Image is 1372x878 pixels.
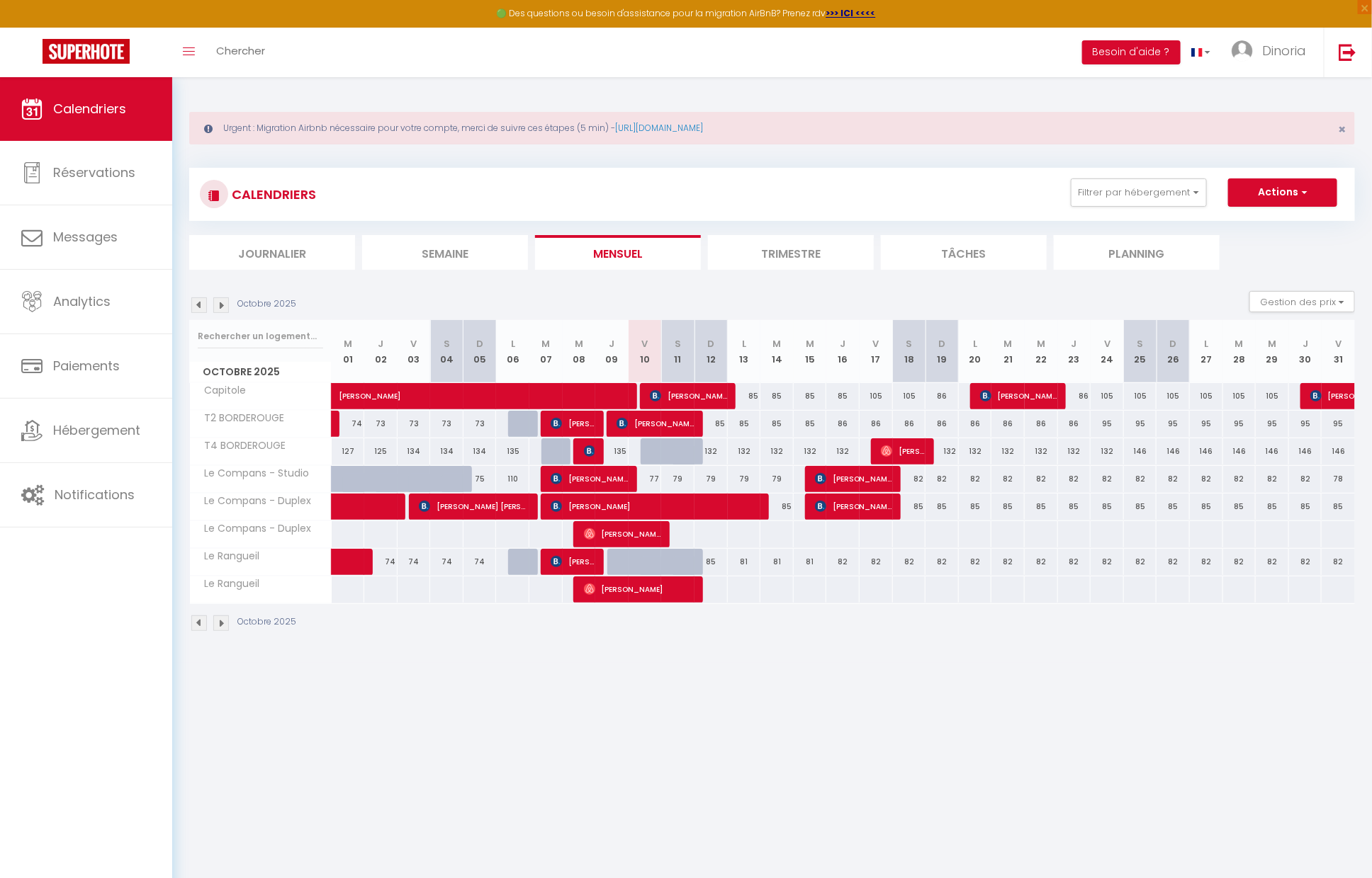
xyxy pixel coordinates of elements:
span: [PERSON_NAME] [815,465,893,492]
th: 11 [661,320,695,383]
span: T4 BORDEROUGE [192,438,290,454]
div: 82 [926,549,959,575]
div: 82 [826,549,860,575]
div: 132 [926,438,959,464]
div: 85 [695,549,728,575]
div: 95 [1223,411,1256,437]
div: 132 [826,438,860,464]
div: 82 [1025,466,1058,492]
abbr: S [675,337,681,350]
span: Réservations [53,164,135,181]
li: Trimestre [708,235,874,270]
input: Rechercher un logement... [198,324,323,349]
span: Capitole [192,383,250,399]
span: [PERSON_NAME] [551,465,629,492]
abbr: M [1268,337,1276,350]
div: 125 [364,438,398,464]
div: 82 [991,466,1025,492]
span: Paiements [53,357,120,375]
div: 73 [463,411,497,437]
div: 73 [364,411,398,437]
abbr: D [476,337,483,350]
div: 85 [1190,494,1223,520]
div: 85 [1091,494,1124,520]
div: 75 [463,466,497,492]
th: 25 [1124,320,1157,383]
div: 85 [794,411,827,437]
span: Chercher [216,43,265,58]
div: 81 [794,549,827,575]
div: 85 [893,494,926,520]
li: Mensuel [535,235,701,270]
span: [PERSON_NAME] [881,438,926,464]
span: Notifications [55,486,135,503]
div: 82 [1124,466,1157,492]
div: 132 [760,438,794,464]
div: 105 [893,383,926,409]
abbr: J [1072,337,1077,350]
div: 146 [1322,438,1355,464]
img: ... [1232,40,1253,62]
div: 85 [760,383,794,409]
abbr: J [378,337,383,350]
th: 06 [496,320,529,383]
span: × [1338,120,1346,138]
div: 82 [860,549,893,575]
span: [PERSON_NAME] [815,493,893,520]
p: Octobre 2025 [237,297,296,311]
th: 24 [1091,320,1124,383]
div: 110 [496,466,529,492]
abbr: J [840,337,846,350]
abbr: L [511,337,515,350]
img: Super Booking [43,39,130,64]
span: Analytics [53,292,111,310]
th: 26 [1157,320,1190,383]
div: 82 [1190,549,1223,575]
span: [PERSON_NAME] [980,382,1058,409]
abbr: L [1204,337,1208,350]
div: 85 [1025,494,1058,520]
th: 09 [595,320,629,383]
th: 30 [1289,320,1322,383]
div: 85 [728,383,761,409]
a: >>> ICI <<<< [826,7,876,19]
th: 15 [794,320,827,383]
div: 132 [794,438,827,464]
li: Semaine [362,235,528,270]
div: 86 [926,411,959,437]
div: 85 [728,411,761,437]
div: 79 [695,466,728,492]
th: 21 [991,320,1025,383]
span: Le Rangueil [192,549,264,564]
div: 132 [991,438,1025,464]
span: [PERSON_NAME] [584,576,695,603]
abbr: M [575,337,583,350]
span: [PERSON_NAME] [617,410,695,437]
th: 02 [364,320,398,383]
div: 73 [430,411,463,437]
div: 146 [1124,438,1157,464]
abbr: M [773,337,782,350]
abbr: M [1235,337,1244,350]
abbr: S [906,337,912,350]
abbr: V [642,337,648,350]
div: 146 [1157,438,1190,464]
div: 85 [959,494,992,520]
th: 16 [826,320,860,383]
a: Chercher [206,28,276,77]
th: 14 [760,320,794,383]
div: 85 [1124,494,1157,520]
div: 134 [430,438,463,464]
div: 134 [463,438,497,464]
span: Messages [53,228,118,246]
th: 18 [893,320,926,383]
div: 86 [1058,383,1091,409]
th: 31 [1322,320,1355,383]
span: [PERSON_NAME] [584,438,595,464]
div: 85 [826,383,860,409]
abbr: M [806,337,814,350]
div: 86 [893,411,926,437]
div: 82 [1322,549,1355,575]
th: 12 [695,320,728,383]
